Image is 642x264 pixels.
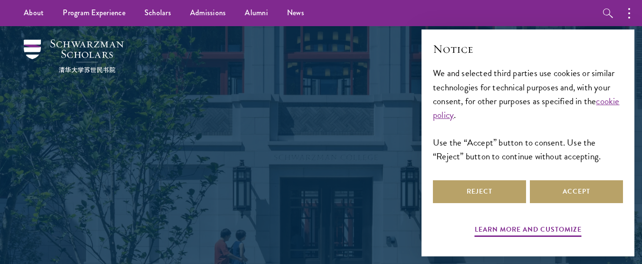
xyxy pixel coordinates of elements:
img: Schwarzman Scholars [24,39,124,73]
button: Accept [530,180,623,203]
h2: Notice [433,41,623,57]
button: Learn more and customize [475,224,582,238]
a: cookie policy [433,94,620,122]
div: We and selected third parties use cookies or similar technologies for technical purposes and, wit... [433,66,623,163]
button: Reject [433,180,526,203]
